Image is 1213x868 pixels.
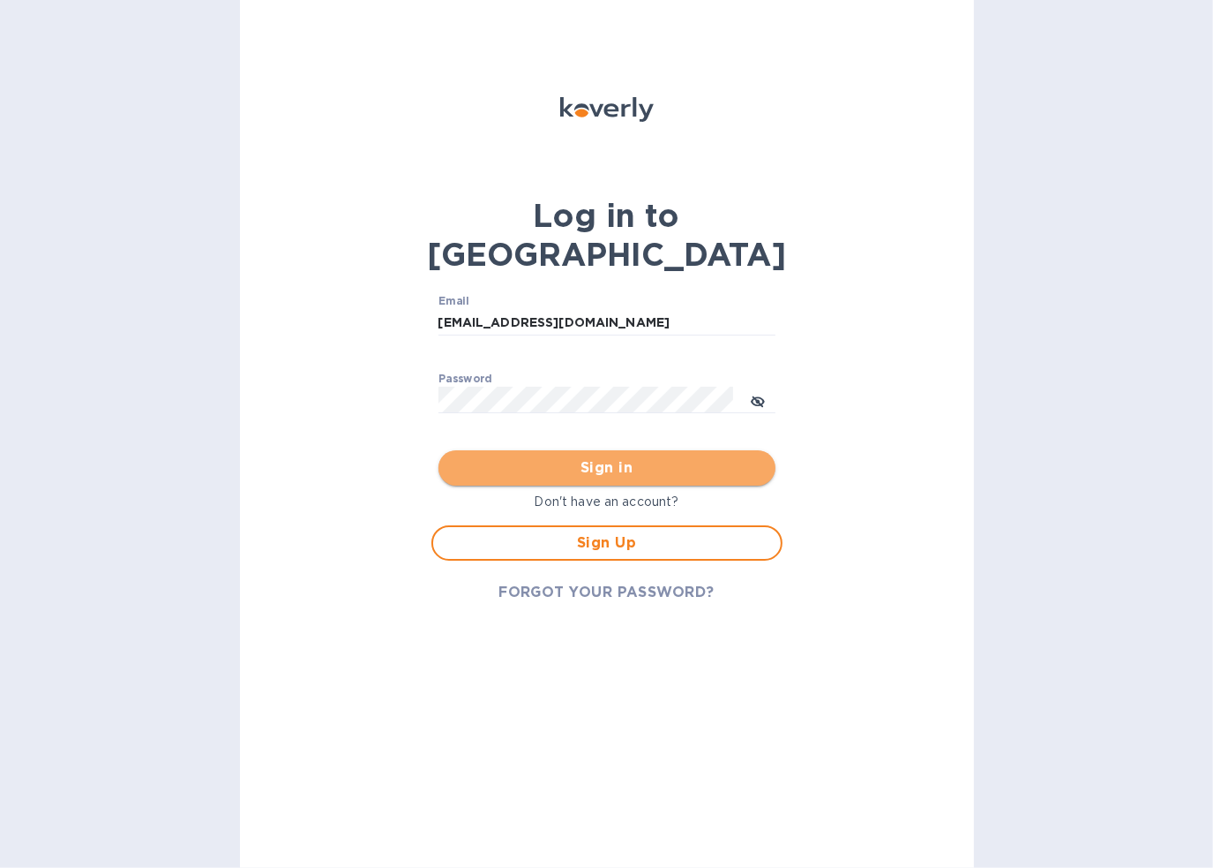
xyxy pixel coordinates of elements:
[431,493,782,511] p: Don't have an account?
[447,532,767,554] span: Sign Up
[438,297,469,307] label: Email
[453,457,761,479] span: Sign in
[438,450,775,486] button: Sign in
[498,582,715,603] span: FORGOT YOUR PASSWORD?
[560,97,654,122] img: Koverly
[438,374,492,385] label: Password
[484,575,729,610] button: FORGOT YOUR PASSWORD?
[427,196,786,274] b: Log in to [GEOGRAPHIC_DATA]
[740,382,775,418] button: toggle password visibility
[431,525,782,561] button: Sign Up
